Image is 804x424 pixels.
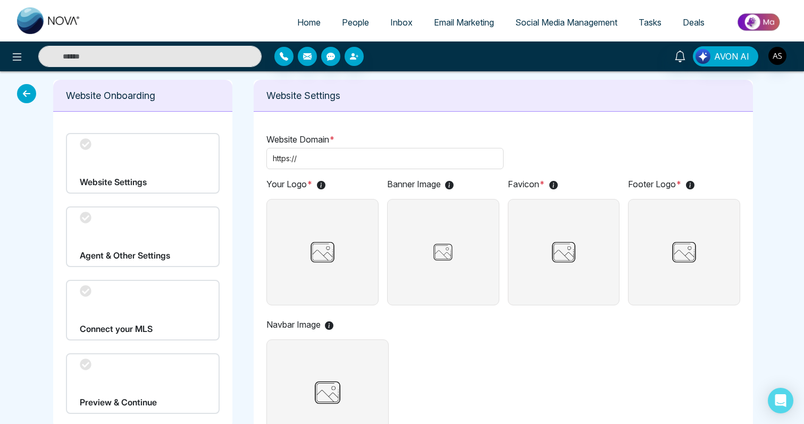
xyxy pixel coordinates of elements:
[639,17,661,28] span: Tasks
[266,133,740,146] p: Website Domain
[66,88,220,103] p: Website Onboarding
[672,12,715,32] a: Deals
[66,133,220,194] div: Website Settings
[380,12,423,32] a: Inbox
[667,199,701,305] img: Footer Logo
[423,12,505,32] a: Email Marketing
[66,353,220,414] div: Preview & Continue
[505,12,628,32] a: Social Media Management
[683,17,705,28] span: Deals
[342,17,369,28] span: People
[287,12,331,32] a: Home
[434,17,494,28] span: Email Marketing
[508,178,620,190] p: Favicon
[515,17,617,28] span: Social Media Management
[768,388,793,413] div: Open Intercom Messenger
[66,280,220,340] div: Connect your MLS
[273,153,297,164] span: https://
[696,49,710,64] img: Lead Flow
[390,17,413,28] span: Inbox
[547,199,581,305] img: Favicon
[416,239,470,265] img: image holder
[266,178,379,190] p: Your Logo
[387,178,499,190] p: Banner Image
[721,10,798,34] img: Market-place.gif
[17,7,81,34] img: Nova CRM Logo
[628,178,740,190] p: Footer Logo
[297,17,321,28] span: Home
[628,12,672,32] a: Tasks
[768,47,786,65] img: User Avatar
[306,199,339,305] img: Your Logo
[714,50,749,63] span: AVON AI
[693,46,758,66] button: AVON AI
[266,318,389,331] p: Navbar Image
[266,88,740,103] p: Website Settings
[331,12,380,32] a: People
[66,206,220,267] div: Agent & Other Settings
